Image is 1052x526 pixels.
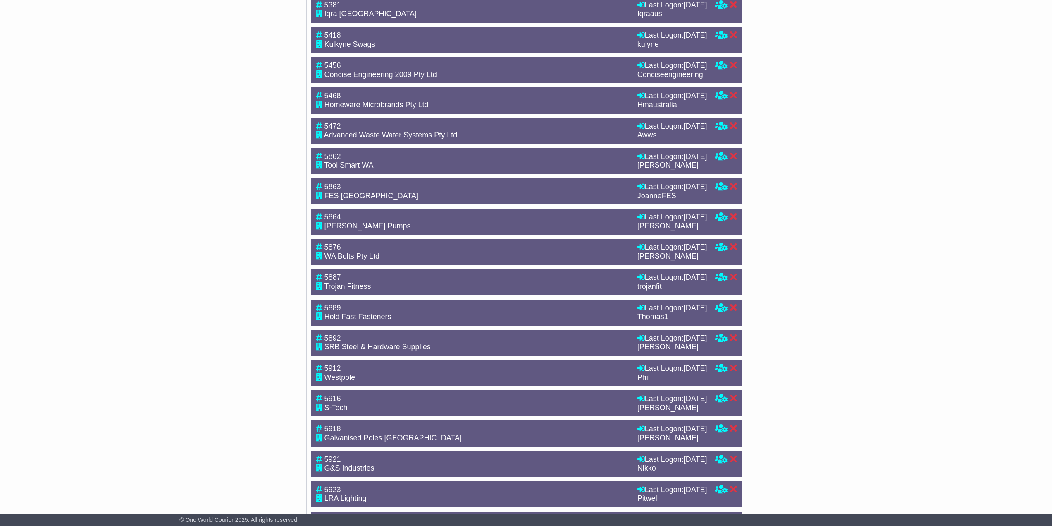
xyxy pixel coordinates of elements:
div: trojanfit [637,282,707,291]
span: [DATE] [684,183,707,191]
span: FES [GEOGRAPHIC_DATA] [324,192,418,200]
div: Last Logon: [637,31,707,40]
div: Last Logon: [637,334,707,343]
span: Kulkyne Swags [324,40,375,48]
span: 5418 [324,31,341,39]
div: Last Logon: [637,394,707,404]
span: Trojan Fitness [324,282,371,291]
div: Hmaustralia [637,101,707,110]
span: 5921 [324,455,341,464]
div: Last Logon: [637,1,707,10]
div: Awws [637,131,707,140]
div: Last Logon: [637,485,707,495]
span: Homeware Microbrands Pty Ltd [324,101,429,109]
span: 5923 [324,485,341,494]
span: 5889 [324,304,341,312]
span: [DATE] [684,425,707,433]
span: Westpole [324,373,355,382]
span: [DATE] [684,152,707,161]
span: Iqra [GEOGRAPHIC_DATA] [324,10,417,18]
span: LRA Lighting [324,494,367,502]
span: [DATE] [684,304,707,312]
span: 5912 [324,364,341,372]
span: Concise Engineering 2009 Pty Ltd [324,70,437,79]
span: 5864 [324,213,341,221]
div: Last Logon: [637,152,707,161]
div: kulyne [637,40,707,49]
div: Thomas1 [637,312,707,322]
span: SRB Steel & Hardware Supplies [324,343,431,351]
span: G&S Industries [324,464,375,472]
div: Iqraaus [637,10,707,19]
div: Last Logon: [637,455,707,464]
span: 5918 [324,425,341,433]
span: [DATE] [684,243,707,251]
span: S-Tech [324,404,348,412]
span: 5863 [324,183,341,191]
span: [DATE] [684,1,707,9]
span: 5892 [324,334,341,342]
span: [PERSON_NAME] Pumps [324,222,411,230]
span: [DATE] [684,31,707,39]
span: [DATE] [684,91,707,100]
div: Pitwell [637,494,707,503]
span: Advanced Waste Water Systems Pty Ltd [324,131,458,139]
div: [PERSON_NAME] [637,252,707,261]
div: Last Logon: [637,122,707,131]
span: [DATE] [684,122,707,130]
div: Last Logon: [637,243,707,252]
div: Phil [637,373,707,382]
div: [PERSON_NAME] [637,222,707,231]
div: Last Logon: [637,61,707,70]
div: Nikko [637,464,707,473]
span: 5472 [324,122,341,130]
span: [DATE] [684,364,707,372]
span: [DATE] [684,455,707,464]
span: 5862 [324,152,341,161]
div: [PERSON_NAME] [637,434,707,443]
span: [DATE] [684,485,707,494]
span: [DATE] [684,394,707,403]
span: © One World Courier 2025. All rights reserved. [179,516,299,523]
span: Tool Smart WA [324,161,373,169]
div: Last Logon: [637,213,707,222]
span: 5916 [324,394,341,403]
div: Last Logon: [637,183,707,192]
span: 5456 [324,61,341,70]
div: Last Logon: [637,273,707,282]
span: [DATE] [684,334,707,342]
div: Last Logon: [637,364,707,373]
span: 5381 [324,1,341,9]
div: [PERSON_NAME] [637,343,707,352]
span: 5468 [324,91,341,100]
span: WA Bolts Pty Ltd [324,252,379,260]
div: [PERSON_NAME] [637,161,707,170]
div: Last Logon: [637,91,707,101]
span: [DATE] [684,213,707,221]
div: JoanneFES [637,192,707,201]
div: Last Logon: [637,425,707,434]
span: 5876 [324,243,341,251]
div: Conciseengineering [637,70,707,79]
span: [DATE] [684,273,707,281]
div: [PERSON_NAME] [637,404,707,413]
span: 5887 [324,273,341,281]
div: Last Logon: [637,304,707,313]
span: Galvanised Poles [GEOGRAPHIC_DATA] [324,434,462,442]
span: Hold Fast Fasteners [324,312,391,321]
span: [DATE] [684,61,707,70]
